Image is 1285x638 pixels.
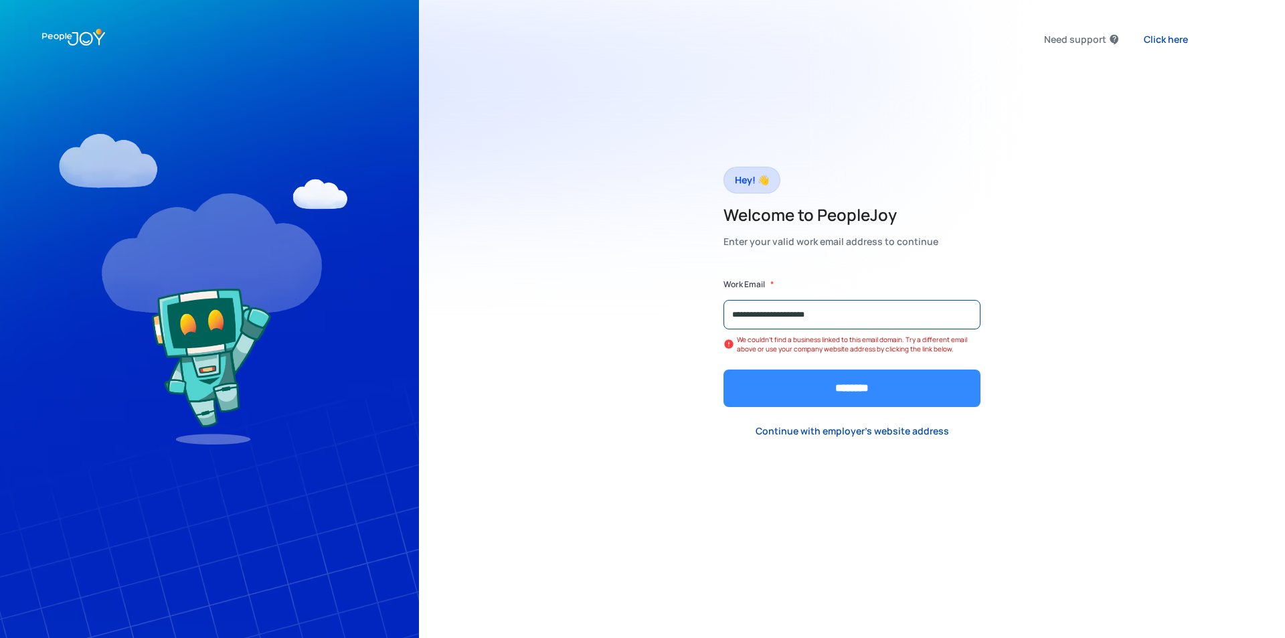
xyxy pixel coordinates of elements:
[735,171,769,189] div: Hey! 👋
[723,278,765,291] label: Work Email
[756,424,949,438] div: Continue with employer's website address
[1144,33,1188,46] div: Click here
[723,232,938,251] div: Enter your valid work email address to continue
[1044,30,1106,49] div: Need support
[737,335,980,353] div: We couldn't find a business linked to this email domain. Try a different email above or use your ...
[745,417,960,445] a: Continue with employer's website address
[723,278,980,407] form: Form
[723,204,938,226] h2: Welcome to PeopleJoy
[1133,25,1199,53] a: Click here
